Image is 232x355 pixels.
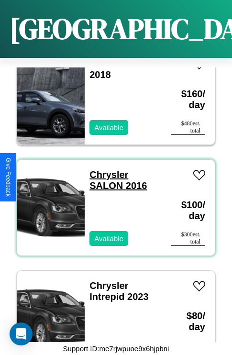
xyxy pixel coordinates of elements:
[10,322,33,345] div: Open Intercom Messenger
[171,120,205,135] div: $ 480 est. total
[89,58,143,80] a: Mazda RX-8 2018
[171,231,205,246] div: $ 300 est. total
[171,301,205,342] h3: $ 80 / day
[89,169,147,191] a: Chrysler SALON 2016
[94,121,123,134] p: Available
[5,158,11,197] div: Give Feedback
[94,232,123,245] p: Available
[63,342,169,355] p: Support ID: me7rjwpuoe9x6hjpbni
[89,280,148,302] a: Chrysler Intrepid 2023
[171,79,205,120] h3: $ 160 / day
[171,190,205,231] h3: $ 100 / day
